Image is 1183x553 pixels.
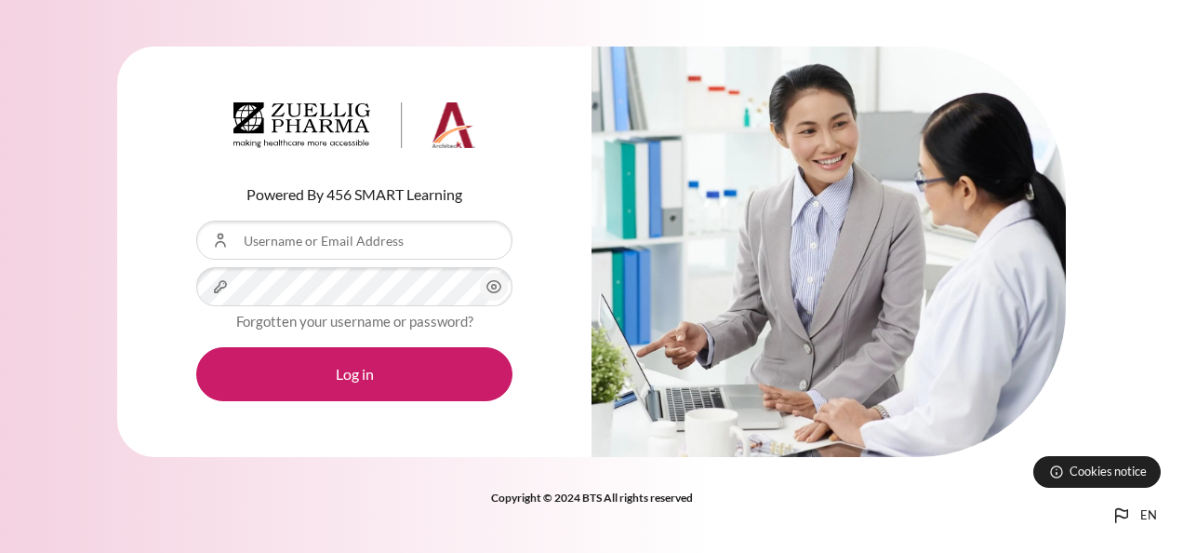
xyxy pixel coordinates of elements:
button: Cookies notice [1033,456,1161,488]
button: Log in [196,347,512,401]
a: Forgotten your username or password? [236,313,473,330]
a: Architeck [233,102,475,156]
button: Languages [1103,497,1164,534]
img: Architeck [233,102,475,149]
input: Username or Email Address [196,221,512,260]
span: en [1140,506,1157,525]
span: Cookies notice [1070,463,1147,480]
strong: Copyright © 2024 BTS All rights reserved [491,491,693,505]
p: Powered By 456 SMART Learning [196,183,512,206]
